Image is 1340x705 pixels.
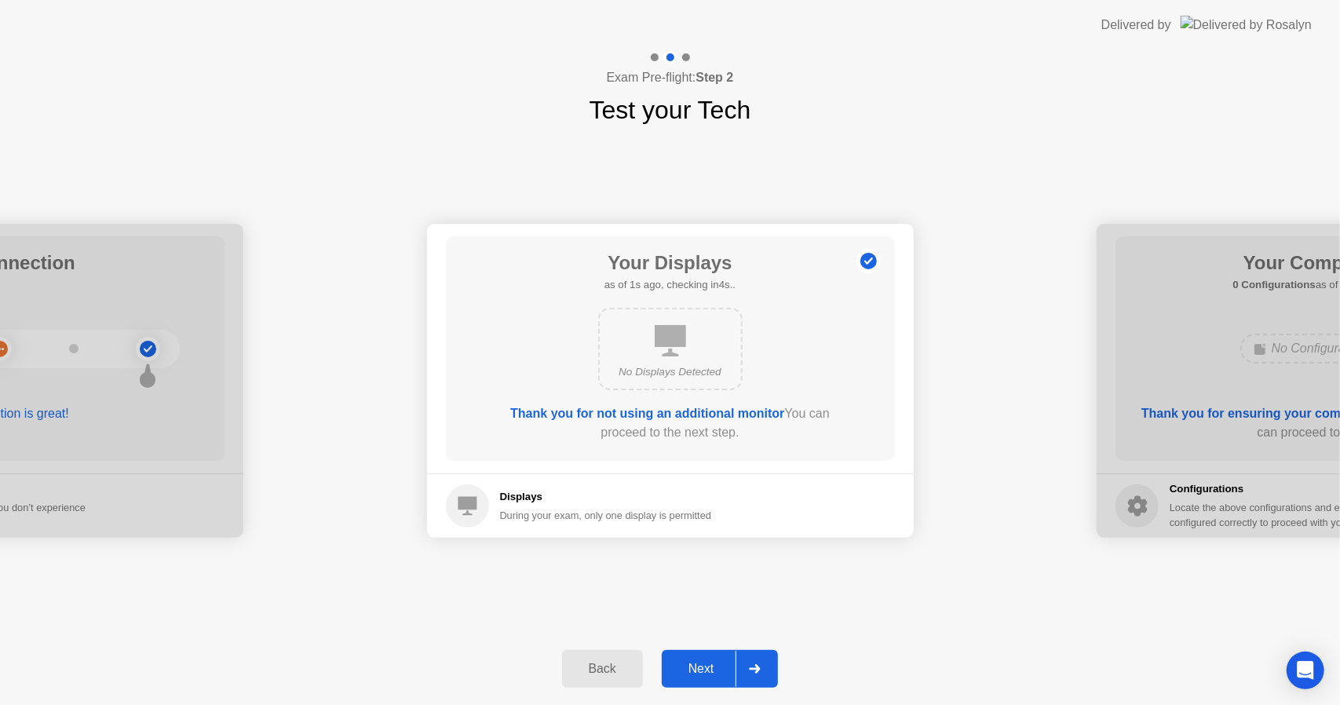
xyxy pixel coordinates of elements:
b: Step 2 [696,71,733,84]
button: Back [562,650,643,688]
h1: Your Displays [604,249,736,277]
h5: Displays [500,489,712,505]
b: Thank you for not using an additional monitor [510,407,784,420]
img: Delivered by Rosalyn [1181,16,1312,34]
div: During your exam, only one display is permitted [500,508,712,523]
h4: Exam Pre-flight: [607,68,734,87]
h5: as of 1s ago, checking in4s.. [604,277,736,293]
div: Open Intercom Messenger [1287,652,1324,689]
div: You can proceed to the next step. [491,404,850,442]
div: Next [666,662,736,676]
div: Back [567,662,638,676]
h1: Test your Tech [590,91,751,129]
div: Delivered by [1101,16,1171,35]
div: No Displays Detected [612,364,728,380]
button: Next [662,650,779,688]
